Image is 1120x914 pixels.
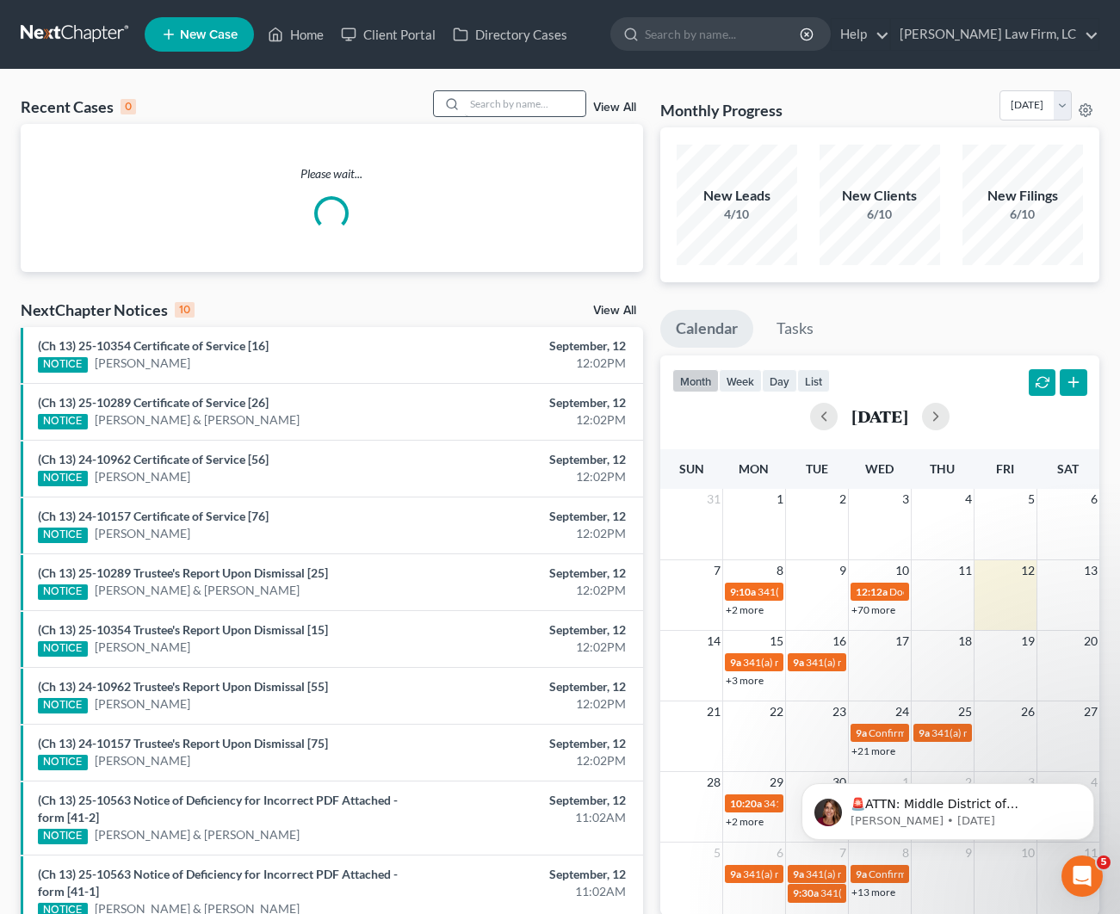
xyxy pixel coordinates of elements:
a: (Ch 13) 25-10354 Certificate of Service [16] [38,338,269,353]
span: 15 [768,631,785,652]
a: (Ch 13) 24-10962 Trustee's Report Upon Dismissal [55] [38,679,328,694]
span: 10 [894,560,911,581]
div: New Filings [962,186,1083,206]
a: (Ch 13) 25-10354 Trustee's Report Upon Dismissal [15] [38,622,328,637]
span: Tue [806,461,828,476]
div: September, 12 [441,621,625,639]
div: 12:02PM [441,525,625,542]
span: 23 [831,701,848,722]
span: 14 [705,631,722,652]
a: (Ch 13) 25-10289 Trustee's Report Upon Dismissal [25] [38,565,328,580]
a: [PERSON_NAME] [95,752,190,769]
span: 19 [1019,631,1036,652]
a: Directory Cases [444,19,576,50]
a: [PERSON_NAME] [95,639,190,656]
span: 29 [768,772,785,793]
a: +3 more [726,674,764,687]
button: list [797,369,830,392]
input: Search by name... [465,91,585,116]
a: [PERSON_NAME] [95,695,190,713]
div: September, 12 [441,337,625,355]
div: 0 [121,99,136,114]
span: 341(a) meeting for [PERSON_NAME] [764,797,930,810]
a: Tasks [761,310,829,348]
span: 24 [894,701,911,722]
span: 21 [705,701,722,722]
a: +70 more [851,603,895,616]
div: NOTICE [38,755,88,770]
div: September, 12 [441,678,625,695]
div: NextChapter Notices [21,300,195,320]
span: 12:12a [856,585,888,598]
span: 341(a) meeting for [PERSON_NAME] & [PERSON_NAME] [820,886,1078,899]
span: 10:20a [730,797,762,810]
div: 6/10 [962,206,1083,223]
div: NOTICE [38,829,88,844]
span: 341(a) meeting for [PERSON_NAME] [758,585,924,598]
span: 7 [712,560,722,581]
span: 341(a) meeting for [PERSON_NAME] [806,868,972,880]
span: 5 [1097,855,1111,869]
a: Home [259,19,332,50]
span: New Case [180,28,238,41]
span: Fri [996,461,1014,476]
span: 341(a) meeting for [PERSON_NAME] [743,656,909,669]
a: Client Portal [332,19,444,50]
a: [PERSON_NAME] [95,355,190,372]
button: week [719,369,762,392]
span: 9a [856,726,867,739]
span: 18 [956,631,974,652]
span: Sat [1057,461,1079,476]
div: 11:02AM [441,809,625,826]
span: 9a [730,656,741,669]
div: September, 12 [441,735,625,752]
span: 9a [793,868,804,880]
span: 341(a) meeting for [PERSON_NAME] [806,656,972,669]
span: 9:30a [793,886,819,899]
span: 341(a) meeting for [PERSON_NAME] [743,868,909,880]
a: [PERSON_NAME] [95,525,190,542]
div: 6/10 [820,206,940,223]
div: NOTICE [38,698,88,713]
a: (Ch 13) 25-10289 Certificate of Service [26] [38,395,269,410]
span: 4 [963,489,974,509]
span: 11 [956,560,974,581]
div: NOTICE [38,357,88,373]
h3: Monthly Progress [660,100,783,120]
div: September, 12 [441,866,625,883]
div: NOTICE [38,528,88,543]
span: 1 [775,489,785,509]
span: 9a [856,868,867,880]
span: 20 [1082,631,1099,652]
span: 13 [1082,560,1099,581]
a: +2 more [726,603,764,616]
div: 12:02PM [441,468,625,485]
input: Search by name... [645,18,802,50]
span: Mon [739,461,769,476]
span: Confirmation hearing for [PERSON_NAME] [869,726,1064,739]
a: [PERSON_NAME] & [PERSON_NAME] [95,826,300,843]
span: 6 [775,843,785,863]
span: 9 [838,560,848,581]
div: New Leads [677,186,797,206]
p: Please wait... [21,165,643,182]
div: September, 12 [441,792,625,809]
div: Recent Cases [21,96,136,117]
a: +21 more [851,744,895,757]
span: 16 [831,631,848,652]
span: 9a [793,656,804,669]
a: +2 more [726,815,764,828]
div: 12:02PM [441,355,625,372]
a: [PERSON_NAME] [95,468,190,485]
span: Thu [930,461,955,476]
div: September, 12 [441,508,625,525]
span: 9a [730,868,741,880]
span: 9:10a [730,585,756,598]
button: day [762,369,797,392]
button: month [672,369,719,392]
span: 12 [1019,560,1036,581]
span: 25 [956,701,974,722]
div: 11:02AM [441,883,625,900]
span: 5 [712,843,722,863]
